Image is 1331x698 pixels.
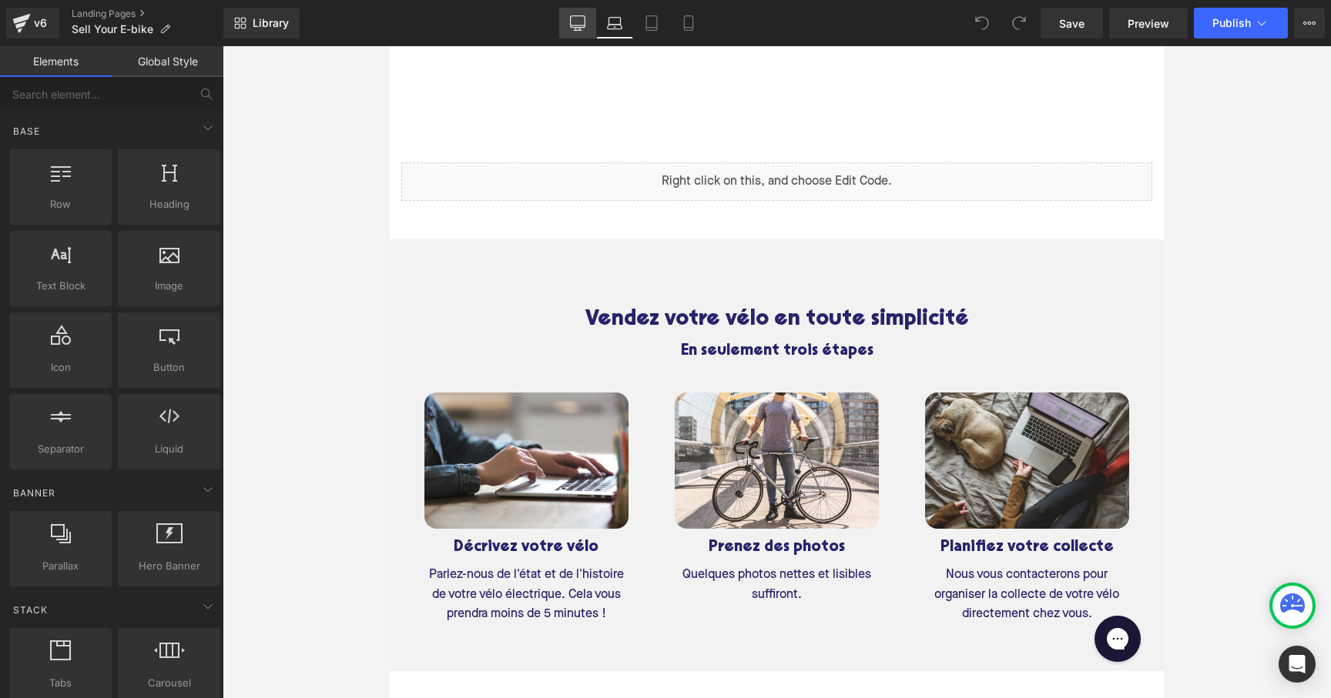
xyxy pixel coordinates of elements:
[12,603,49,617] span: Stack
[223,8,300,38] a: New Library
[14,675,107,691] span: Tabs
[535,490,739,512] h5: Planifiez votre collecte
[1194,8,1288,38] button: Publish
[1109,8,1188,38] a: Preview
[35,490,239,512] h5: Décrivez votre vélo
[1212,17,1251,29] span: Publish
[967,8,997,38] button: Undo
[122,441,216,457] span: Liquid
[559,8,596,38] a: Desktop
[633,8,670,38] a: Tablet
[697,564,759,621] iframe: Gorgias live chat messenger
[1294,8,1325,38] button: More
[122,558,216,574] span: Hero Banner
[112,46,223,77] a: Global Style
[6,8,59,38] a: v6
[535,519,739,579] p: Nous vous contacterons pour organiser la collecte de votre vélo directement chez vous.
[122,675,216,691] span: Carousel
[14,359,107,376] span: Icon
[285,490,489,512] h5: Prenez des photos
[31,13,50,33] div: v6
[72,23,153,35] span: Sell Your E-bike
[1279,646,1316,683] div: Open Intercom Messenger
[670,8,707,38] a: Mobile
[35,519,239,579] p: Parlez-nous de l'état et de l'histoire de votre vélo électrique. Cela vous prendra moins de 5 min...
[122,359,216,376] span: Button
[253,16,289,30] span: Library
[1059,15,1085,32] span: Save
[14,441,107,457] span: Separator
[596,8,633,38] a: Laptop
[23,262,751,286] h2: Vendez votre vélo en toute simplicité
[72,8,223,20] a: Landing Pages
[1004,8,1034,38] button: Redo
[14,278,107,294] span: Text Block
[1128,15,1169,32] span: Preview
[14,558,107,574] span: Parallax
[14,196,107,212] span: Row
[12,486,57,500] span: Banner
[122,278,216,294] span: Image
[285,519,489,559] p: Quelques photos nettes et lisibles suffiront.
[23,294,751,316] h5: En seulement trois étapes
[122,196,216,212] span: Heading
[12,124,42,139] span: Base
